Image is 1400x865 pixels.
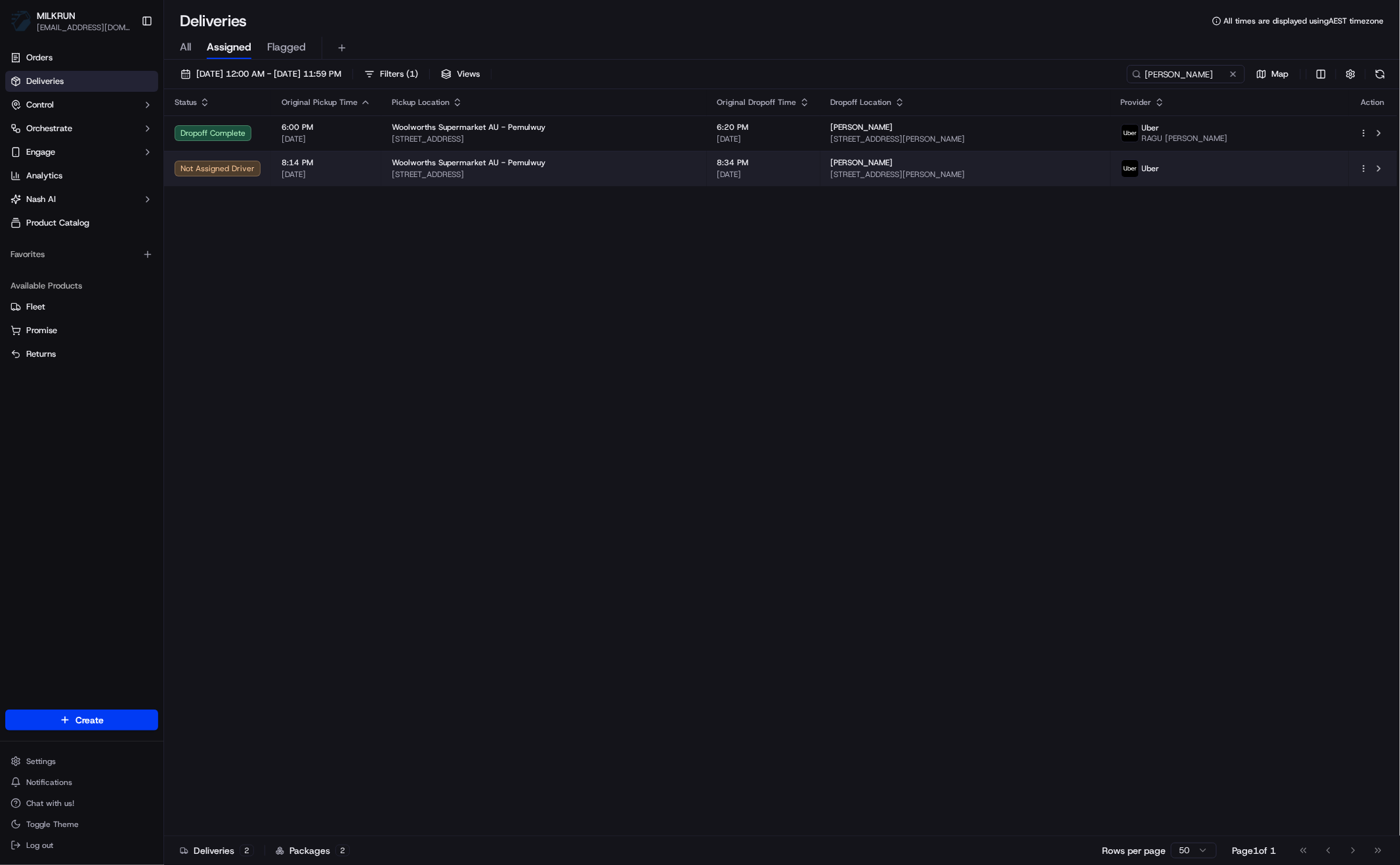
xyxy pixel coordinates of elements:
[13,52,239,73] p: Welcome 👋
[240,845,254,856] div: 2
[717,169,810,180] span: [DATE]
[207,39,251,55] span: Assigned
[26,777,72,788] span: Notifications
[37,22,131,33] button: [EMAIL_ADDRESS][DOMAIN_NAME]
[175,97,197,108] span: Status
[282,122,371,132] span: 6:00 PM
[282,169,371,180] span: [DATE]
[5,142,158,163] button: Engage
[1359,97,1387,108] div: Action
[26,190,100,203] span: Knowledge Base
[106,185,216,209] a: 💻API Documentation
[26,146,55,158] span: Engage
[37,9,75,22] button: MILKRUN
[180,844,254,857] div: Deliveries
[196,68,341,80] span: [DATE] 12:00 AM - [DATE] 11:59 PM
[180,10,247,31] h1: Deliveries
[180,39,191,55] span: All
[5,320,158,341] button: Promise
[45,125,215,138] div: Start new chat
[5,94,158,115] button: Control
[406,68,418,80] span: ( 1 )
[392,134,696,144] span: [STREET_ADDRESS]
[1142,133,1228,144] span: RAGU [PERSON_NAME]
[26,52,53,64] span: Orders
[5,71,158,92] a: Deliveries
[5,752,158,771] button: Settings
[1250,65,1295,83] button: Map
[282,157,371,168] span: 8:14 PM
[175,65,347,83] button: [DATE] 12:00 AM - [DATE] 11:59 PM
[26,756,56,767] span: Settings
[5,47,158,68] a: Orders
[26,217,89,229] span: Product Catalog
[5,344,158,365] button: Returns
[1102,844,1166,857] p: Rows per page
[111,191,121,202] div: 💻
[5,773,158,792] button: Notifications
[282,134,371,144] span: [DATE]
[26,193,56,205] span: Nash AI
[13,13,39,39] img: Nash
[831,97,892,108] span: Dropoff Location
[831,134,1100,144] span: [STREET_ADDRESS][PERSON_NAME]
[1121,97,1152,108] span: Provider
[34,85,236,98] input: Got a question? Start typing here...
[435,65,486,83] button: Views
[380,68,418,80] span: Filters
[26,123,72,134] span: Orchestrate
[13,125,37,149] img: 1736555255976-a54dd68f-1ca7-489b-9aae-adbdc363a1c4
[717,97,797,108] span: Original Dropoff Time
[5,710,158,731] button: Create
[5,5,136,37] button: MILKRUNMILKRUN[EMAIL_ADDRESS][DOMAIN_NAME]
[1122,125,1139,142] img: uber-new-logo.jpeg
[1272,68,1289,80] span: Map
[26,348,56,360] span: Returns
[223,129,239,145] button: Start new chat
[11,301,153,313] a: Fleet
[1122,160,1139,177] img: uber-new-logo.jpeg
[26,75,64,87] span: Deliveries
[831,169,1100,180] span: [STREET_ADDRESS][PERSON_NAME]
[26,99,54,111] span: Control
[93,222,159,232] a: Powered byPylon
[1224,16,1384,26] span: All times are displayed using AEST timezone
[26,325,57,336] span: Promise
[26,819,79,830] span: Toggle Theme
[392,122,545,132] span: Woolworths Supermarket AU - Pemulwuy
[831,157,893,168] span: [PERSON_NAME]
[282,97,358,108] span: Original Pickup Time
[276,844,350,857] div: Packages
[5,794,158,813] button: Chat with us!
[1233,844,1277,857] div: Page 1 of 1
[13,191,24,202] div: 📗
[392,169,696,180] span: [STREET_ADDRESS]
[5,275,158,296] div: Available Products
[717,122,810,132] span: 6:20 PM
[131,222,159,232] span: Pylon
[5,212,158,233] a: Product Catalog
[5,244,158,265] div: Favorites
[717,134,810,144] span: [DATE]
[392,97,450,108] span: Pickup Location
[75,714,104,727] span: Create
[8,185,106,209] a: 📗Knowledge Base
[457,68,480,80] span: Views
[11,348,153,360] a: Returns
[1371,65,1389,83] button: Refresh
[1127,65,1245,83] input: Type to search
[1142,163,1160,174] span: Uber
[26,840,53,851] span: Log out
[26,301,45,313] span: Fleet
[5,118,158,139] button: Orchestrate
[335,845,350,856] div: 2
[5,165,158,186] a: Analytics
[5,296,158,317] button: Fleet
[124,190,211,203] span: API Documentation
[267,39,306,55] span: Flagged
[45,138,166,149] div: We're available if you need us!
[1142,123,1160,133] span: Uber
[392,157,545,168] span: Woolworths Supermarket AU - Pemulwuy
